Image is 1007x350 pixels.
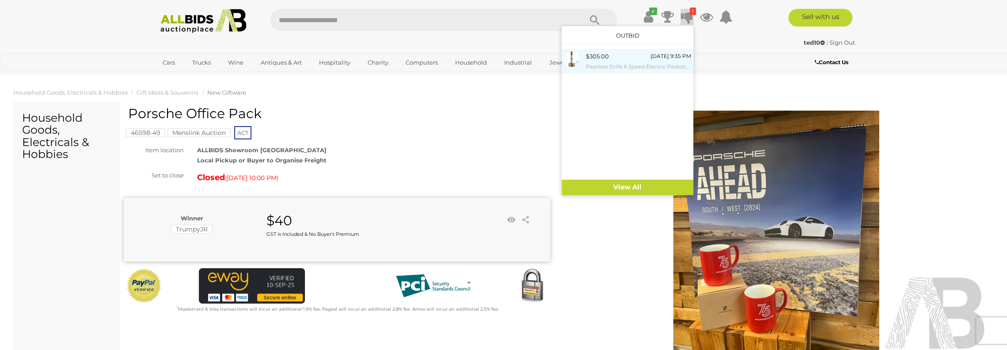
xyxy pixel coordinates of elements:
[255,55,308,70] a: Antiques & Art
[126,128,165,137] mark: 46598-49
[137,89,198,96] a: Gift Ideas & Souvenirs
[650,51,691,61] div: [DATE] 9:35 PM
[156,9,251,33] img: Allbids.com.au
[680,9,694,25] a: 1
[562,49,693,73] a: $305.00 [DATE] 9:35 PM Peerless Drills 6 Speed Electric Pedestal Drill Press
[181,215,203,222] b: Winner
[199,268,305,304] img: eWAY Payment Gateway
[586,62,691,72] small: Peerless Drills 6 Speed Electric Pedestal Drill Press
[562,180,693,195] a: View All
[157,70,231,85] a: [GEOGRAPHIC_DATA]
[167,128,231,137] mark: Menslink Auction
[266,231,359,237] small: GST is Included & No Buyer's Premium
[514,268,550,304] img: Secured by Rapid SSL
[400,55,444,70] a: Computers
[362,55,394,70] a: Charity
[22,112,110,161] h2: Household Goods, Electricals & Hobbies
[573,9,617,31] button: Search
[225,174,278,181] span: ( )
[814,59,848,65] b: Contact Us
[222,55,249,70] a: Wine
[498,55,538,70] a: Industrial
[197,157,327,164] strong: Local Pickup or Buyer to Organise Freight
[13,89,128,96] a: Household Goods, Electricals & Hobbies
[788,9,852,27] a: Sell with us
[177,306,499,312] small: Mastercard & Visa transactions will incur an additional 1.9% fee. Paypal will incur an additional...
[449,55,493,70] a: Household
[649,8,657,15] i: ✔
[117,145,190,155] div: Item location
[197,146,327,154] strong: ALLBIDS Showroom [GEOGRAPHIC_DATA]
[313,55,356,70] a: Hospitality
[543,55,582,70] a: Jewellery
[829,39,855,46] a: Sign Out
[504,213,517,227] li: Watch this item
[814,58,850,67] a: Contact Us
[826,39,828,46] span: |
[586,51,609,62] div: $305.00
[186,55,217,70] a: Trucks
[690,8,696,15] i: 1
[234,126,251,139] span: ACT
[564,51,579,67] img: 54112-8a.jpg
[171,225,213,234] mark: TrumpyJR
[642,9,655,25] a: ✔
[207,89,246,96] a: New Giftware
[126,268,162,304] img: Official PayPal Seal
[266,212,292,229] strong: $40
[389,268,477,304] img: PCI DSS compliant
[157,55,181,70] a: Cars
[167,129,231,136] a: Menslink Auction
[804,39,825,46] strong: ted10
[126,129,165,136] a: 46598-49
[117,170,190,181] div: Set to close
[128,106,548,121] h1: Porsche Office Pack
[227,174,277,182] span: [DATE] 10:00 PM
[616,32,639,39] a: Outbid
[804,39,826,46] a: ted10
[197,173,225,182] strong: Closed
